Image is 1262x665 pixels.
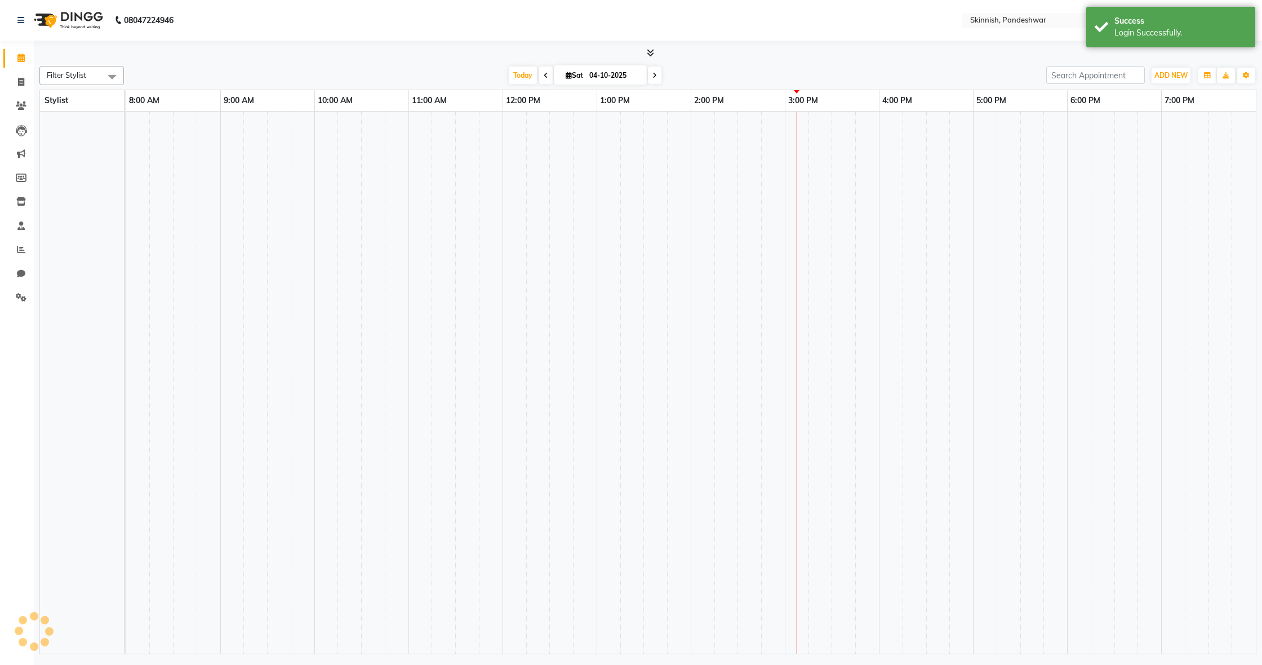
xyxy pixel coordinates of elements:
span: Today [509,66,537,84]
a: 2:00 PM [691,92,727,109]
a: 7:00 PM [1162,92,1197,109]
a: 6:00 PM [1068,92,1103,109]
span: Stylist [45,95,68,105]
span: ADD NEW [1154,71,1188,79]
span: Sat [563,71,586,79]
a: 8:00 AM [126,92,162,109]
a: 11:00 AM [409,92,450,109]
a: 10:00 AM [315,92,356,109]
span: Filter Stylist [47,70,86,79]
button: ADD NEW [1152,68,1190,83]
a: 3:00 PM [785,92,821,109]
div: Login Successfully. [1114,27,1247,39]
a: 4:00 PM [879,92,915,109]
a: 9:00 AM [221,92,257,109]
img: logo [29,5,106,36]
a: 1:00 PM [597,92,633,109]
input: Search Appointment [1046,66,1145,84]
a: 12:00 PM [503,92,543,109]
input: 2025-10-04 [586,67,642,84]
b: 08047224946 [124,5,174,36]
a: 5:00 PM [974,92,1009,109]
div: Success [1114,15,1247,27]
